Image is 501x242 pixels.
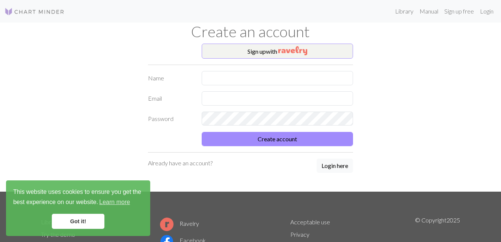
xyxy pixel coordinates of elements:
[36,23,465,41] h1: Create an account
[317,159,353,173] button: Login here
[290,231,309,238] a: Privacy
[477,4,496,19] a: Login
[290,218,330,225] a: Acceptable use
[5,7,65,16] img: Logo
[143,71,197,85] label: Name
[13,188,143,208] span: This website uses cookies to ensure you get the best experience on our website.
[278,46,307,55] img: Ravelry
[441,4,477,19] a: Sign up free
[148,159,213,168] p: Already have an account?
[143,112,197,126] label: Password
[98,197,131,208] a: learn more about cookies
[202,132,353,146] button: Create account
[160,220,199,227] a: Ravelry
[392,4,416,19] a: Library
[202,44,353,59] button: Sign upwith
[52,214,104,229] a: dismiss cookie message
[416,4,441,19] a: Manual
[160,218,174,231] img: Ravelry logo
[6,180,150,236] div: cookieconsent
[143,91,197,106] label: Email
